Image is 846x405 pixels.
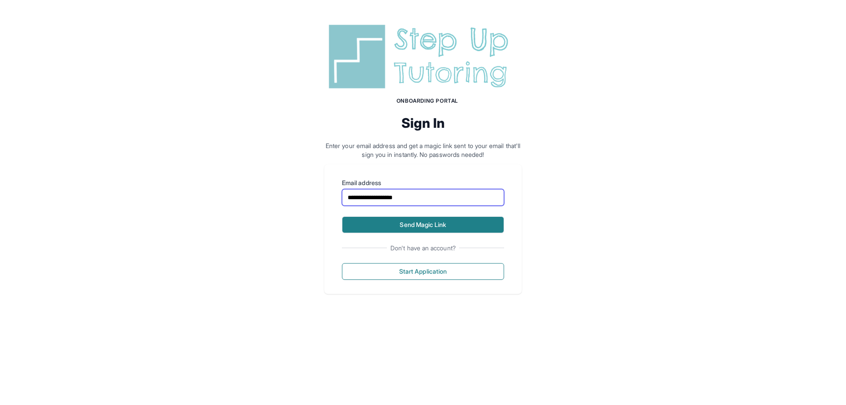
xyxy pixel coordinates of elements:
span: Don't have an account? [387,244,459,253]
h1: Onboarding Portal [333,97,522,104]
button: Start Application [342,263,504,280]
label: Email address [342,178,504,187]
button: Send Magic Link [342,216,504,233]
p: Enter your email address and get a magic link sent to your email that'll sign you in instantly. N... [324,141,522,159]
h2: Sign In [324,115,522,131]
img: Step Up Tutoring horizontal logo [324,21,522,92]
